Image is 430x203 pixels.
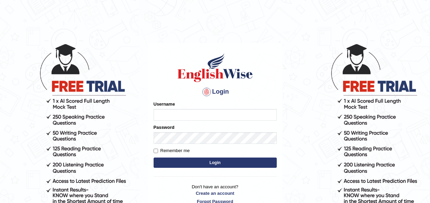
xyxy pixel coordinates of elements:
img: Logo of English Wise sign in for intelligent practice with AI [176,52,254,83]
h4: Login [154,86,277,97]
label: Remember me [154,147,190,154]
button: Login [154,158,277,168]
input: Remember me [154,149,158,153]
label: Username [154,101,175,107]
a: Create an account [154,190,277,197]
label: Password [154,124,174,131]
